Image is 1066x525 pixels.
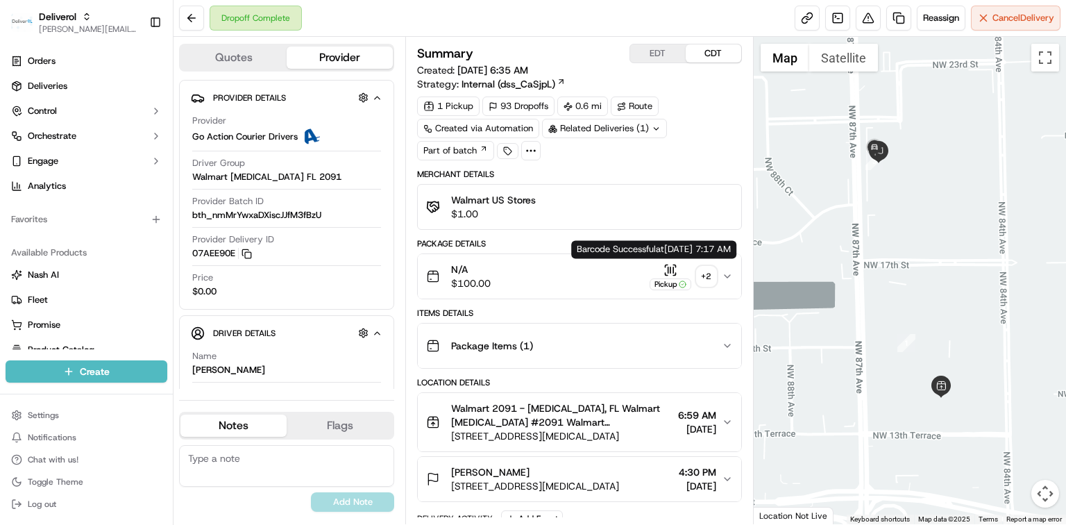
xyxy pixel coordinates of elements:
div: 3 [865,152,883,170]
div: 💻 [117,311,128,322]
button: EDT [630,44,686,62]
button: Driver Details [191,322,382,344]
span: Product Catalog [28,344,94,356]
span: Create [80,365,110,378]
span: $0.00 [192,285,217,298]
span: Pylon [138,344,168,354]
button: Log out [6,494,167,514]
button: CancelDelivery [971,6,1060,31]
span: Walmart 2091 - [MEDICAL_DATA], FL Walmart [MEDICAL_DATA] #2091 Walmart [MEDICAL_DATA] #2091 [451,401,672,429]
div: Location Not Live [754,507,834,524]
input: Got a question? Start typing here... [36,89,250,103]
span: Analytics [28,180,66,192]
img: dayle.kruger [14,201,36,224]
button: Walmart 2091 - [MEDICAL_DATA], FL Walmart [MEDICAL_DATA] #2091 Walmart [MEDICAL_DATA] #2091[STREE... [418,393,741,451]
span: Provider Delivery ID [192,233,274,246]
div: 1 Pickup [417,97,480,116]
button: Product Catalog [6,339,167,361]
div: Favorites [6,208,167,231]
button: Promise [6,314,167,336]
div: Location Details [417,377,742,388]
a: Promise [11,319,162,331]
button: Control [6,100,167,122]
button: DeliverolDeliverol[PERSON_NAME][EMAIL_ADDRESS][PERSON_NAME][DOMAIN_NAME] [6,6,144,39]
span: Orders [28,55,56,67]
a: Route [611,97,659,116]
div: 1 [897,334,915,352]
span: Engage [28,155,58,167]
div: + 2 [697,267,716,286]
button: 07AEE90E [192,247,252,260]
button: Flags [287,415,393,437]
img: Deliverol [11,12,33,32]
span: Package Items ( 1 ) [451,339,533,353]
span: [DATE] [194,215,223,226]
span: Internal (dss_CaSjpL) [462,77,555,91]
div: Start new chat [62,132,228,146]
span: Notifications [28,432,76,443]
button: Nash AI [6,264,167,286]
a: Product Catalog [11,344,162,356]
button: Deliverol [39,10,76,24]
span: Deliveries [28,80,67,92]
div: Available Products [6,242,167,264]
span: at [DATE] 7:17 AM [656,243,731,255]
span: Walmart US Stores [451,193,536,207]
span: Log out [28,499,56,510]
button: Quotes [180,47,287,69]
span: Reassign [923,12,959,24]
h3: Summary [417,47,473,60]
button: Provider Details [191,86,382,109]
div: Merchant Details [417,169,742,180]
span: [DATE] [679,479,716,493]
a: Part of batch [417,141,494,160]
div: 4 [863,137,886,159]
span: Knowledge Base [28,310,106,324]
button: Settings [6,406,167,425]
span: Go Action Courier Drivers [192,131,298,143]
button: Notes [180,415,287,437]
span: Created: [417,63,528,77]
span: Control [28,105,57,117]
button: Keyboard shortcuts [850,515,910,524]
button: [PERSON_NAME][EMAIL_ADDRESS][PERSON_NAME][DOMAIN_NAME] [39,24,138,35]
button: Pickup [650,263,691,290]
img: ActionCourier.png [303,128,320,145]
span: Driver Details [213,328,276,339]
button: N/A$100.00Pickup+2 [418,254,741,299]
span: Toggle Theme [28,476,83,487]
div: 93 Dropoffs [482,97,555,116]
button: Fleet [6,289,167,311]
div: Delivery Activity [417,513,493,524]
a: Open this area in Google Maps (opens a new window) [757,506,803,524]
button: Show satellite imagery [809,44,878,72]
div: Strategy: [417,77,566,91]
span: Settings [28,410,59,421]
a: Created via Automation [417,119,539,138]
span: Provider Batch ID [192,195,264,208]
span: bth_nmMrYwxaDXiscJJfM3fBzU [192,209,321,222]
span: $1.00 [451,207,536,221]
p: Welcome 👋 [14,55,253,77]
span: Chat with us! [28,454,78,465]
button: Start new chat [236,136,253,153]
span: Price [192,272,213,284]
span: Provider Details [213,92,286,103]
a: 📗Knowledge Base [8,304,112,329]
span: Walmart [MEDICAL_DATA] FL 2091 [192,171,341,183]
span: Map data ©2025 [918,515,970,523]
button: Engage [6,150,167,172]
span: Name [192,350,217,362]
button: Toggle fullscreen view [1031,44,1059,72]
img: 1724597045416-56b7ee45-8013-43a0-a6f9-03cb97ddad50 [29,132,54,157]
a: Report a map error [1006,515,1062,523]
span: Cancel Delivery [992,12,1054,24]
button: Map camera controls [1031,480,1059,508]
span: Promise [28,319,60,331]
button: See all [215,177,253,194]
button: Pickup+2 [650,263,716,290]
img: Google [757,506,803,524]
